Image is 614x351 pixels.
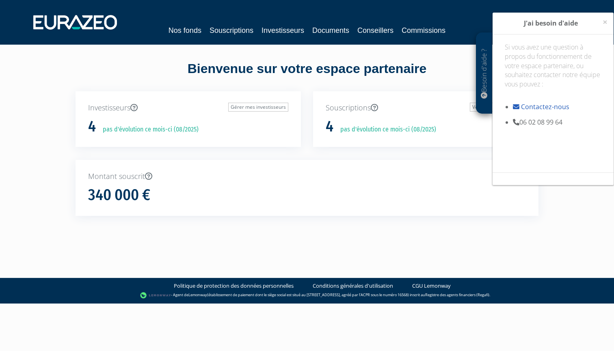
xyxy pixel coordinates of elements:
a: Lemonway [188,292,207,297]
p: pas d'évolution ce mois-ci (08/2025) [335,125,436,134]
a: Contactez-nous [521,102,569,111]
h1: 4 [88,118,96,135]
h1: 340 000 € [88,187,150,204]
p: pas d'évolution ce mois-ci (08/2025) [97,125,199,134]
a: Conseillers [357,25,393,36]
div: - Agent de (établissement de paiement dont le siège social est situé au [STREET_ADDRESS], agréé p... [8,291,606,299]
img: 1732889491-logotype_eurazeo_blanc_rvb.png [33,15,117,30]
img: logo-lemonway.png [140,291,171,299]
li: 06 02 08 99 64 [513,118,601,127]
p: Si vous avez une question à propos du fonctionnement de votre espace partenaire, ou souhaitez con... [505,43,601,98]
a: Souscriptions [210,25,253,36]
h1: 4 [326,118,333,135]
p: Besoin d'aide ? [480,37,489,110]
p: Souscriptions [326,103,526,113]
a: Politique de protection des données personnelles [174,282,294,290]
a: Nos fonds [169,25,201,36]
div: Bienvenue sur votre espace partenaire [69,60,545,91]
a: Commissions [402,25,445,36]
a: Registre des agents financiers (Regafi) [425,292,489,297]
a: Documents [312,25,349,36]
a: Conditions générales d'utilisation [313,282,393,290]
a: Voir mes souscriptions [470,103,526,112]
a: Investisseurs [262,25,304,36]
a: Gérer mes investisseurs [228,103,288,112]
div: J'ai besoin d'aide [493,13,614,34]
p: Montant souscrit [88,171,526,182]
span: × [603,16,608,28]
a: CGU Lemonway [412,282,451,290]
p: Investisseurs [88,103,288,113]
